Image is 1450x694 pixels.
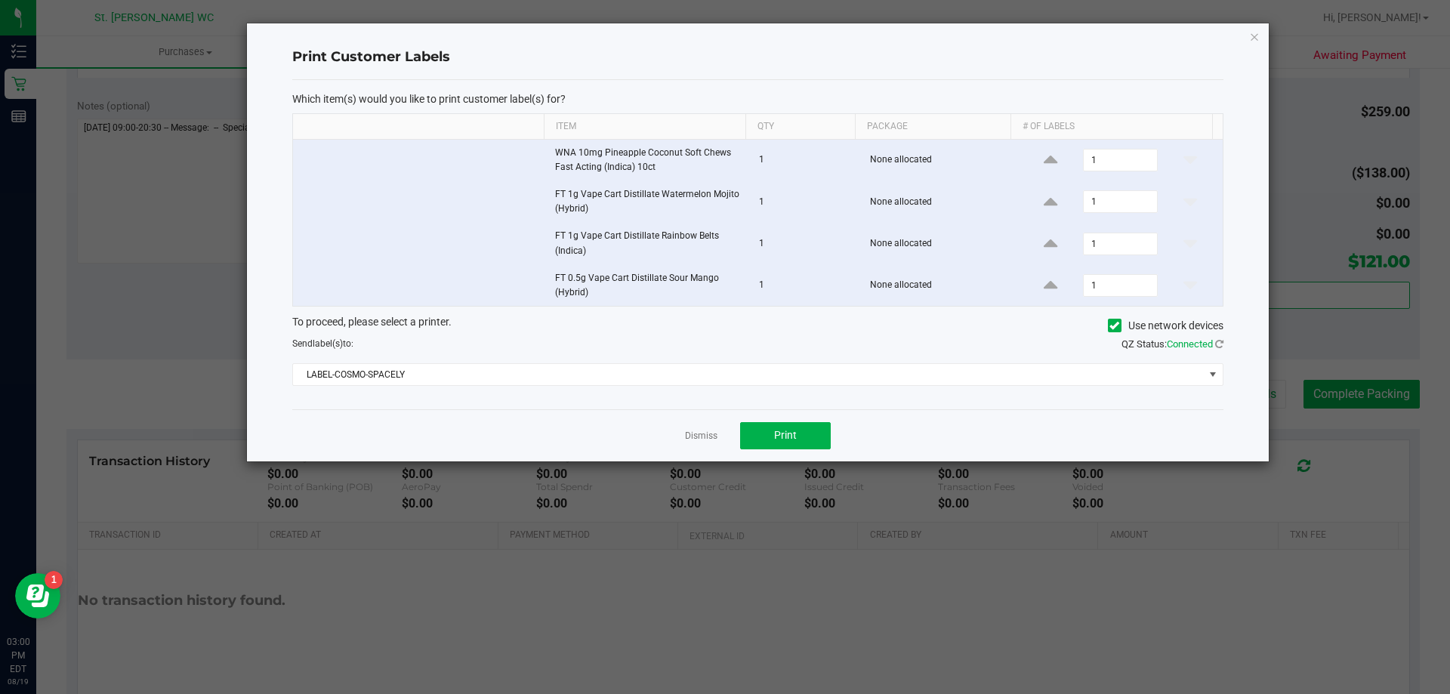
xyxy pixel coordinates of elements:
[1108,318,1223,334] label: Use network devices
[15,573,60,618] iframe: Resource center
[861,181,1019,223] td: None allocated
[750,140,861,181] td: 1
[750,265,861,306] td: 1
[544,114,745,140] th: Item
[1121,338,1223,350] span: QZ Status:
[861,223,1019,264] td: None allocated
[750,181,861,223] td: 1
[685,430,717,443] a: Dismiss
[546,265,750,306] td: FT 0.5g Vape Cart Distillate Sour Mango (Hybrid)
[546,140,750,181] td: WNA 10mg Pineapple Coconut Soft Chews Fast Acting (Indica) 10ct
[546,181,750,223] td: FT 1g Vape Cart Distillate Watermelon Mojito (Hybrid)
[745,114,855,140] th: Qty
[313,338,343,349] span: label(s)
[546,223,750,264] td: FT 1g Vape Cart Distillate Rainbow Belts (Indica)
[293,364,1204,385] span: LABEL-COSMO-SPACELY
[1010,114,1212,140] th: # of labels
[292,48,1223,67] h4: Print Customer Labels
[750,223,861,264] td: 1
[1167,338,1213,350] span: Connected
[292,92,1223,106] p: Which item(s) would you like to print customer label(s) for?
[281,314,1235,337] div: To proceed, please select a printer.
[855,114,1010,140] th: Package
[740,422,831,449] button: Print
[45,571,63,589] iframe: Resource center unread badge
[292,338,353,349] span: Send to:
[774,429,797,441] span: Print
[861,140,1019,181] td: None allocated
[861,265,1019,306] td: None allocated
